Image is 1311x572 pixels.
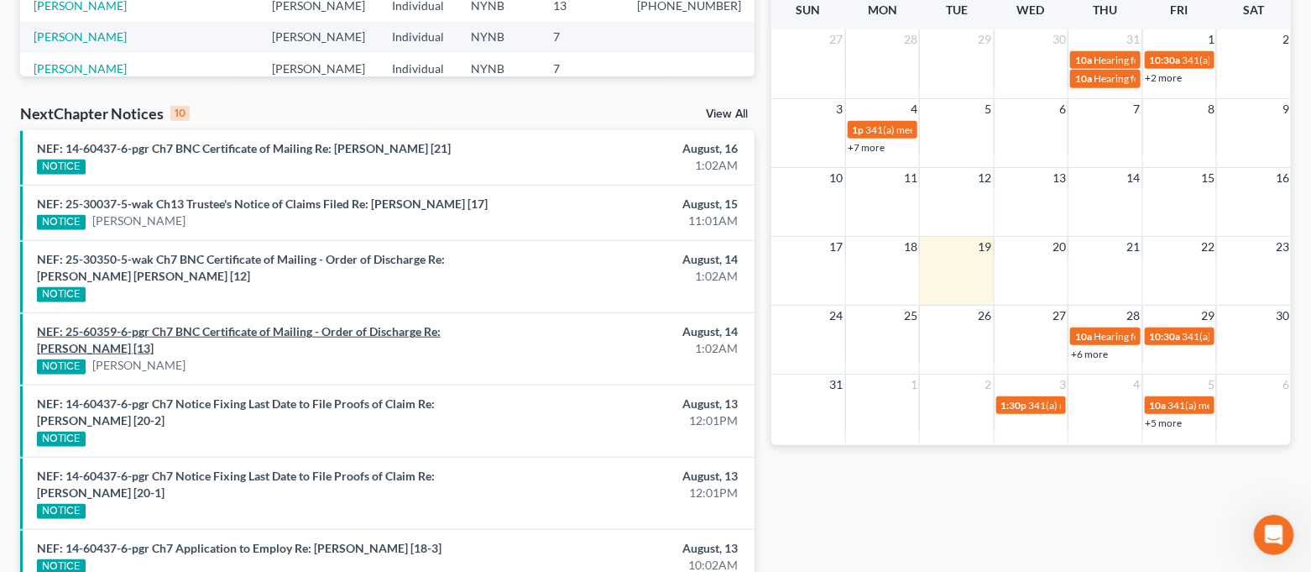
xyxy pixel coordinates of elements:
span: 14 [1126,168,1142,188]
td: [PERSON_NAME] [259,53,379,84]
span: 22 [1199,237,1216,257]
span: Hearing for [PERSON_NAME] [1094,72,1225,85]
span: 1 [909,375,919,395]
span: 20 [1051,237,1068,257]
span: Thu [1093,3,1117,17]
div: NOTICE [37,359,86,375]
a: View All [706,108,748,120]
div: Please be sure to enable MFA in your PACER account settings. Once enabled, you will have to enter... [27,192,262,274]
td: 7 [540,22,624,53]
span: 4 [1132,375,1142,395]
div: Starting [DATE], PACER requires Multi-Factor Authentication (MFA) for all filers in select distri... [27,117,262,182]
span: 10:30a [1150,54,1181,66]
div: NOTICE [37,215,86,230]
i: We use the Salesforce Authenticator app for MFA at NextChapter and other users are reporting the ... [27,307,251,370]
span: 30 [1051,29,1068,50]
span: 5 [1206,375,1216,395]
div: August, 13 [515,468,738,485]
span: Tue [946,3,968,17]
h1: [PERSON_NAME] [81,8,191,21]
span: 8 [1206,99,1216,119]
div: 1:02AM [515,340,738,357]
div: August, 14 [515,323,738,340]
span: 10:30a [1150,330,1181,343]
div: August, 15 [515,196,738,213]
a: NEF: 14-60437-6-pgr Ch7 Notice Fixing Last Date to File Proofs of Claim Re: [PERSON_NAME] [20-2] [37,396,435,428]
div: 🚨 PACER Multi-Factor Authentication Now Required 🚨Starting [DATE], PACER requires Multi-Factor Au... [13,66,275,391]
span: 27 [828,29,845,50]
span: 15 [1199,168,1216,188]
p: Active [81,21,115,38]
a: +6 more [1071,348,1108,360]
span: 7 [1132,99,1142,119]
a: [PERSON_NAME] [34,61,127,76]
a: +2 more [1146,71,1183,84]
td: NYNB [457,53,540,84]
span: 1p [853,123,864,136]
span: Fri [1171,3,1188,17]
b: 🚨 PACER Multi-Factor Authentication Now Required 🚨 [27,76,241,107]
td: Individual [379,22,457,53]
span: 6 [1058,99,1068,119]
span: 341(a) meeting for [PERSON_NAME] & [PERSON_NAME] [866,123,1117,136]
div: NextChapter Notices [20,103,190,123]
span: Wed [1017,3,1045,17]
a: +5 more [1146,417,1183,429]
span: 10a [1150,399,1167,412]
a: [PERSON_NAME] [92,357,185,374]
span: 1:30p [1001,399,1027,412]
a: Learn More Here [27,283,124,296]
iframe: Intercom live chat [1254,515,1294,555]
a: NEF: 14-60437-6-pgr Ch7 Application to Employ Re: [PERSON_NAME] [18-3] [37,541,441,555]
textarea: Message… [14,408,321,437]
b: 2 minutes [104,225,170,239]
span: 6 [1281,375,1291,395]
div: [PERSON_NAME] • [DATE] [27,395,159,405]
span: 11 [902,168,919,188]
a: [PERSON_NAME] [34,29,127,44]
span: 18 [902,237,919,257]
button: Upload attachment [80,443,93,457]
span: 10a [1075,54,1092,66]
span: 27 [1051,306,1068,326]
a: [PERSON_NAME] [92,213,185,229]
button: Home [263,7,295,39]
div: NOTICE [37,160,86,175]
span: 24 [828,306,845,326]
a: NEF: 25-30037-5-wak Ch13 Trustee's Notice of Claims Filed Re: [PERSON_NAME] [17] [37,197,488,211]
button: go back [11,7,43,39]
span: 1 [1206,29,1216,50]
span: 31 [828,375,845,395]
span: 3 [1058,375,1068,395]
span: 3 [835,99,845,119]
div: August, 16 [515,140,738,157]
a: +7 more [849,141,885,154]
a: NEF: 25-30350-5-wak Ch7 BNC Certificate of Mailing - Order of Discharge Re: [PERSON_NAME] [PERSON... [37,252,445,283]
span: Sat [1243,3,1264,17]
span: 21 [1126,237,1142,257]
a: NEF: 14-60437-6-pgr Ch7 Notice Fixing Last Date to File Proofs of Claim Re: [PERSON_NAME] [20-1] [37,469,435,500]
span: 2 [1281,29,1291,50]
button: Emoji picker [26,443,39,457]
div: August, 13 [515,396,738,412]
span: Mon [868,3,897,17]
div: 12:01PM [515,412,738,429]
span: 9 [1281,99,1291,119]
div: Close [295,7,325,37]
span: 19 [977,237,994,257]
span: 16 [1274,168,1291,188]
div: 1:02AM [515,268,738,285]
span: 30 [1274,306,1291,326]
span: Hearing for [PERSON_NAME]. [1094,54,1227,66]
td: [PERSON_NAME] [259,22,379,53]
td: NYNB [457,22,540,53]
span: 26 [977,306,994,326]
span: 23 [1274,237,1291,257]
div: NOTICE [37,287,86,302]
div: 10 [170,106,190,121]
span: 2 [984,375,994,395]
span: Hearing for [PERSON_NAME] [1094,330,1225,343]
div: Emma says… [13,66,322,428]
button: Send a message… [288,437,315,464]
td: 7 [540,53,624,84]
